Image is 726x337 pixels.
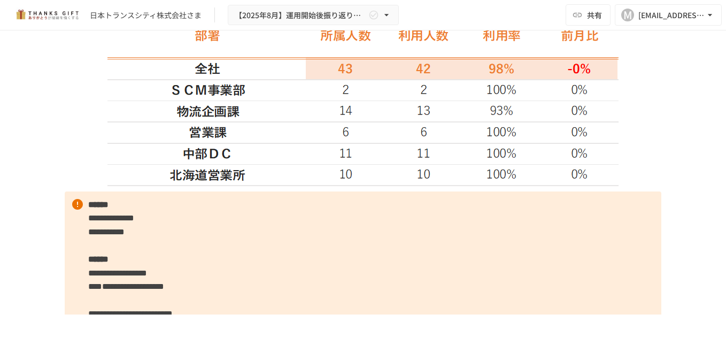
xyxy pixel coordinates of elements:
[566,4,611,26] button: 共有
[235,9,366,22] span: 【2025年8月】運用開始後振り返りミーティング
[90,10,202,21] div: 日本トランスシティ株式会社さま
[638,9,705,22] div: [EMAIL_ADDRESS][DOMAIN_NAME]
[13,6,81,24] img: mMP1OxWUAhQbsRWCurg7vIHe5HqDpP7qZo7fRoNLXQh
[615,4,722,26] button: M[EMAIL_ADDRESS][DOMAIN_NAME]
[587,9,602,21] span: 共有
[228,5,399,26] button: 【2025年8月】運用開始後振り返りミーティング
[621,9,634,21] div: M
